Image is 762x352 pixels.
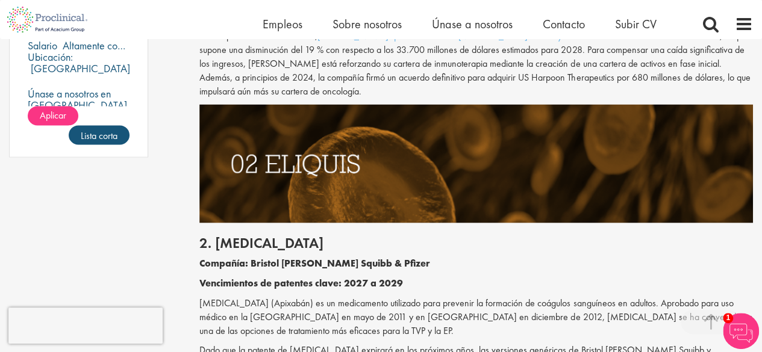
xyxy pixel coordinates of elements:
font: Lista corta [81,129,117,141]
a: Subir CV [615,16,657,32]
img: Chatbot [723,313,759,349]
font: [MEDICAL_DATA] (Apixabán) es un medicamento utilizado para prevenir la formación de coágulos sang... [199,296,752,336]
a: Aplicar [28,106,78,125]
a: [PERSON_NAME] que las ventas de [MEDICAL_DATA] disminuyan a 27.400 millones de dólares en 2029 [317,29,719,42]
a: Lista corta [69,125,130,144]
img: Medicamentos con patentes próximas a expirar Eliquis [199,104,753,223]
font: Aplicar [40,108,66,121]
a: Contacto [543,16,585,32]
font: , lo que supone una disminución del 19 % con respecto a los 33.700 millones de dólares estimados ... [199,29,750,97]
font: Ubicación: [28,50,73,64]
font: [GEOGRAPHIC_DATA], [GEOGRAPHIC_DATA] [28,61,133,87]
a: Empleos [263,16,302,32]
iframe: reCAPTCHA [8,307,163,344]
font: Vencimientos de patentes clave: 2027 a 2029 [199,276,403,289]
font: Altamente competitivo [63,39,155,52]
font: Salario [28,39,57,52]
font: Con la pérdida de exclusividad, [199,29,317,42]
font: Compañía: Bristol [PERSON_NAME] Squibb & Pfizer [199,256,430,269]
font: 1 [726,313,730,322]
font: 2. [MEDICAL_DATA] [199,233,323,252]
a: Únase a nosotros [432,16,513,32]
a: Sobre nosotros [333,16,402,32]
